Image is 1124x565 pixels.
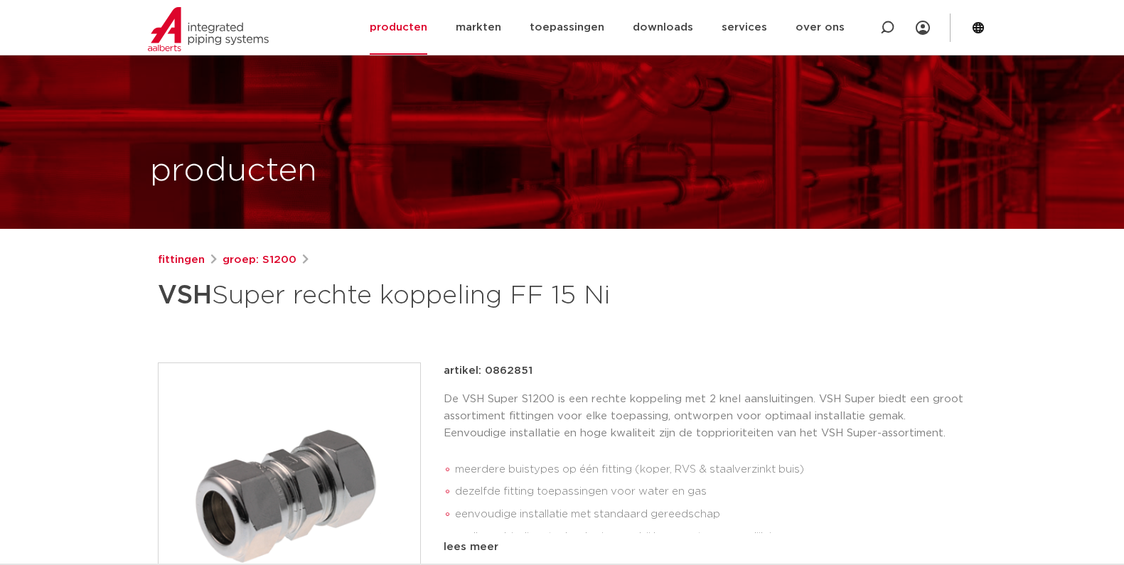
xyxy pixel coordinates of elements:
[444,539,967,556] div: lees meer
[150,149,317,194] h1: producten
[444,391,967,442] p: De VSH Super S1200 is een rechte koppeling met 2 knel aansluitingen. VSH Super biedt een groot as...
[158,283,212,308] strong: VSH
[158,252,205,269] a: fittingen
[158,274,692,317] h1: Super rechte koppeling FF 15 Ni
[455,526,967,549] li: snelle verbindingstechnologie waarbij her-montage mogelijk is
[455,503,967,526] li: eenvoudige installatie met standaard gereedschap
[455,458,967,481] li: meerdere buistypes op één fitting (koper, RVS & staalverzinkt buis)
[444,362,532,380] p: artikel: 0862851
[455,480,967,503] li: dezelfde fitting toepassingen voor water en gas
[223,252,296,269] a: groep: S1200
